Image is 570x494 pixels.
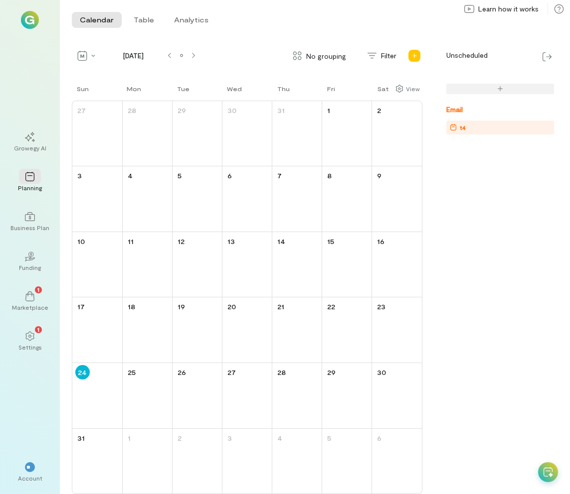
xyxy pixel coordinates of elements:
[275,299,286,314] a: August 21, 2025
[272,363,322,429] td: August 28, 2025
[72,363,122,429] td: August 24, 2025
[373,84,391,101] a: Saturday
[277,85,290,93] div: Thu
[18,343,42,351] div: Settings
[325,234,336,248] a: August 15, 2025
[12,323,48,359] a: Settings
[225,365,238,379] a: August 27, 2025
[172,166,222,232] td: August 5, 2025
[322,232,372,297] td: August 15, 2025
[12,244,48,279] a: Funding
[375,168,383,183] a: August 9, 2025
[37,325,39,334] span: 1
[393,82,422,96] div: Show columns
[72,297,122,363] td: August 17, 2025
[222,428,272,494] td: September 3, 2025
[10,224,49,232] div: Business Plan
[322,363,372,429] td: August 29, 2025
[375,299,387,314] a: August 23, 2025
[275,103,287,118] a: July 31, 2025
[176,299,187,314] a: August 19, 2025
[372,101,422,166] td: August 2, 2025
[126,365,138,379] a: August 25, 2025
[322,101,372,166] td: August 1, 2025
[375,234,386,248] a: August 16, 2025
[275,365,288,379] a: August 28, 2025
[225,103,238,118] a: July 30, 2025
[172,363,222,429] td: August 26, 2025
[75,234,87,248] a: August 10, 2025
[222,297,272,363] td: August 20, 2025
[372,363,422,429] td: August 30, 2025
[375,365,388,379] a: August 30, 2025
[103,51,164,61] span: [DATE]
[306,51,346,61] span: No grouping
[18,184,42,192] div: Planning
[225,431,234,445] a: September 3, 2025
[375,103,383,118] a: August 2, 2025
[72,232,122,297] td: August 10, 2025
[172,101,222,166] td: July 29, 2025
[37,285,39,294] span: 1
[275,168,284,183] a: August 7, 2025
[460,123,466,132] div: t4
[12,204,48,240] a: Business Plan
[122,297,172,363] td: August 18, 2025
[375,431,383,445] a: September 6, 2025
[126,12,162,28] button: Table
[126,103,138,118] a: July 28, 2025
[372,297,422,363] td: August 23, 2025
[122,166,172,232] td: August 4, 2025
[322,166,372,232] td: August 8, 2025
[372,166,422,232] td: August 9, 2025
[126,431,133,445] a: September 1, 2025
[327,85,335,93] div: Fri
[325,168,334,183] a: August 8, 2025
[177,85,190,93] div: Tue
[72,428,122,494] td: August 31, 2025
[272,297,322,363] td: August 21, 2025
[172,84,191,101] a: Tuesday
[446,104,554,115] div: Email
[322,428,372,494] td: September 5, 2025
[12,303,48,311] div: Marketplace
[72,166,122,232] td: August 3, 2025
[372,428,422,494] td: September 6, 2025
[122,363,172,429] td: August 25, 2025
[272,101,322,166] td: July 31, 2025
[127,85,141,93] div: Mon
[272,232,322,297] td: August 14, 2025
[72,101,122,166] td: July 27, 2025
[75,431,87,445] a: August 31, 2025
[176,431,184,445] a: September 2, 2025
[122,232,172,297] td: August 11, 2025
[75,365,90,379] a: August 24, 2025
[166,12,216,28] button: Analytics
[122,428,172,494] td: September 1, 2025
[275,431,284,445] a: September 4, 2025
[72,84,91,101] a: Sunday
[122,101,172,166] td: July 28, 2025
[172,428,222,494] td: September 2, 2025
[325,103,332,118] a: August 1, 2025
[272,428,322,494] td: September 4, 2025
[77,85,89,93] div: Sun
[272,84,292,101] a: Thursday
[222,84,244,101] a: Wednesday
[225,234,237,248] a: August 13, 2025
[325,299,337,314] a: August 22, 2025
[18,474,42,482] div: Account
[19,263,41,271] div: Funding
[222,232,272,297] td: August 13, 2025
[325,431,333,445] a: September 5, 2025
[222,166,272,232] td: August 6, 2025
[275,234,287,248] a: August 14, 2025
[225,168,234,183] a: August 6, 2025
[222,363,272,429] td: August 27, 2025
[72,12,122,28] button: Calendar
[172,297,222,363] td: August 19, 2025
[75,103,88,118] a: July 27, 2025
[75,299,87,314] a: August 17, 2025
[422,48,488,64] div: Unscheduled
[378,85,389,93] div: Sat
